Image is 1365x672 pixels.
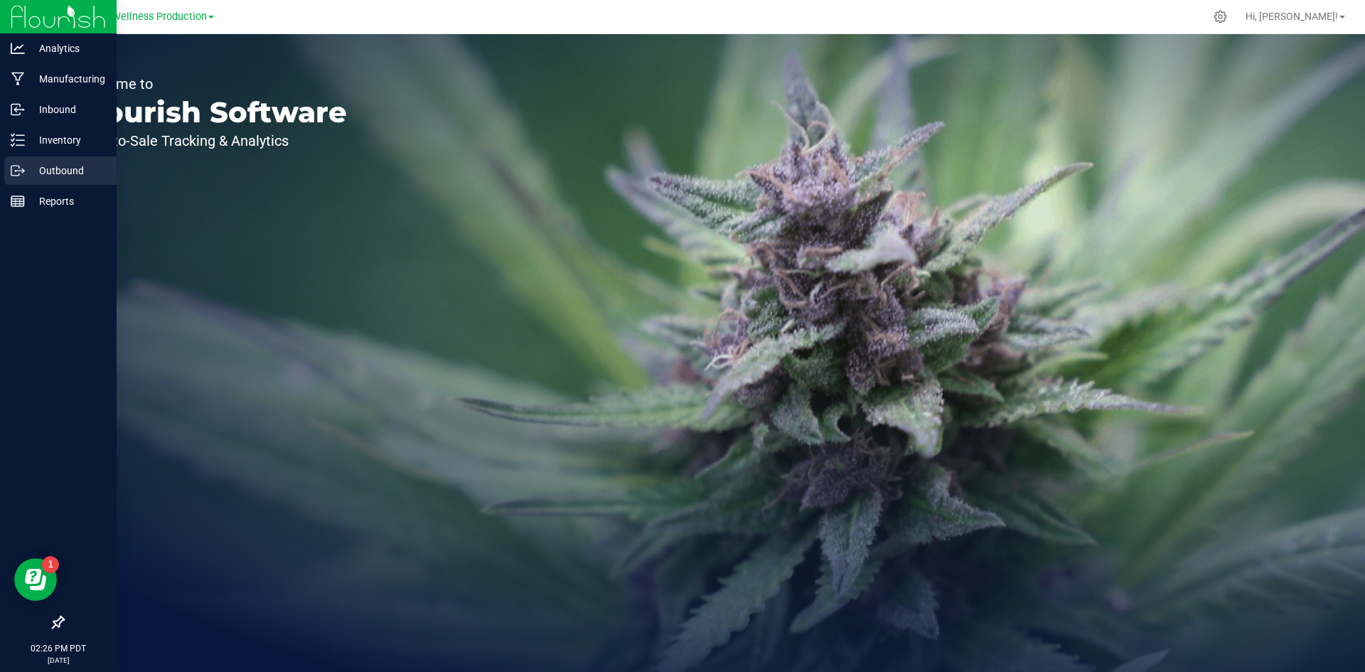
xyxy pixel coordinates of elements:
[11,102,25,117] inline-svg: Inbound
[42,556,59,573] iframe: Resource center unread badge
[11,194,25,208] inline-svg: Reports
[25,193,110,210] p: Reports
[11,41,25,55] inline-svg: Analytics
[77,77,347,91] p: Welcome to
[11,72,25,86] inline-svg: Manufacturing
[25,70,110,87] p: Manufacturing
[25,162,110,179] p: Outbound
[25,132,110,149] p: Inventory
[6,655,110,666] p: [DATE]
[25,101,110,118] p: Inbound
[14,558,57,601] iframe: Resource center
[77,98,347,127] p: Flourish Software
[77,11,207,23] span: Polaris Wellness Production
[11,133,25,147] inline-svg: Inventory
[11,164,25,178] inline-svg: Outbound
[77,134,347,148] p: Seed-to-Sale Tracking & Analytics
[1246,11,1338,22] span: Hi, [PERSON_NAME]!
[25,40,110,57] p: Analytics
[6,642,110,655] p: 02:26 PM PDT
[1211,10,1229,23] div: Manage settings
